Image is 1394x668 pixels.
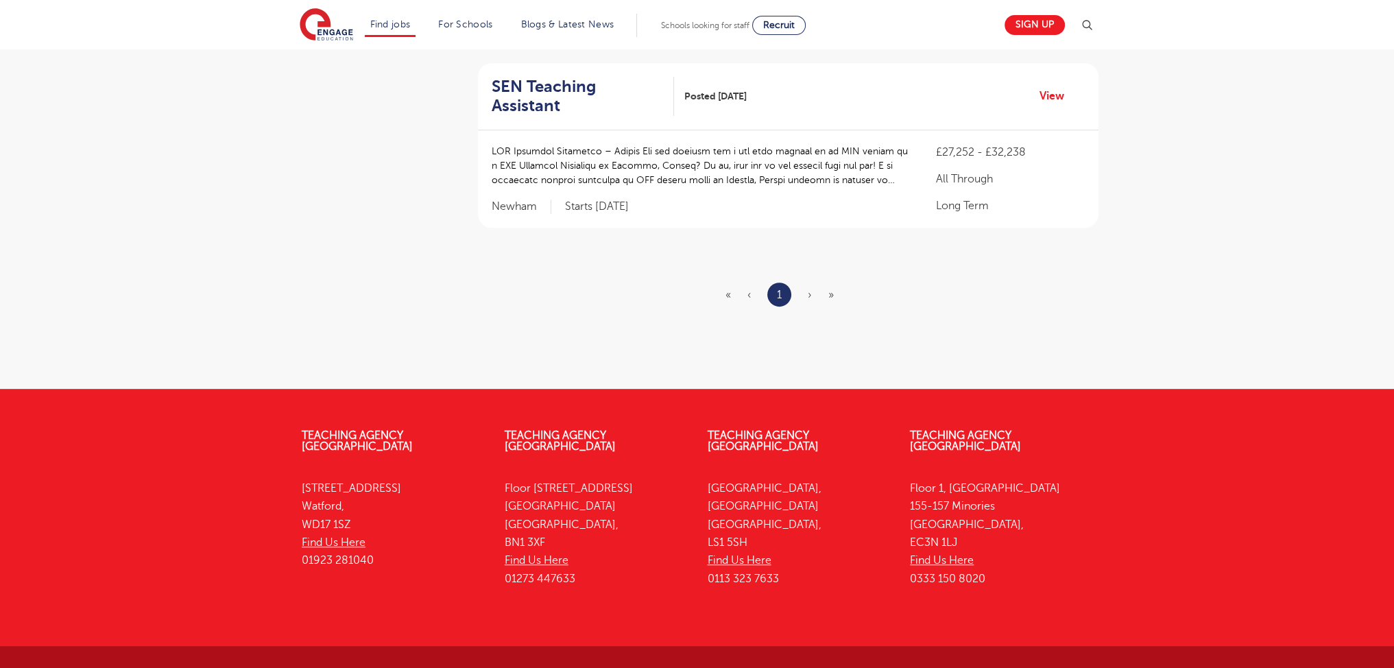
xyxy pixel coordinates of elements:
a: For Schools [438,19,492,29]
p: LOR Ipsumdol Sitametco – Adipis Eli sed doeiusm tem i utl etdo magnaal en ad MIN veniam qu n EXE ... [492,144,909,187]
a: Find jobs [370,19,411,29]
p: Starts [DATE] [565,200,629,214]
span: Recruit [763,20,795,30]
a: Teaching Agency [GEOGRAPHIC_DATA] [505,429,616,453]
span: ‹ [747,289,751,301]
a: View [1040,87,1074,105]
span: » [828,289,834,301]
a: Blogs & Latest News [521,19,614,29]
a: Recruit [752,16,806,35]
p: [GEOGRAPHIC_DATA], [GEOGRAPHIC_DATA] [GEOGRAPHIC_DATA], LS1 5SH 0113 323 7633 [708,479,890,588]
a: Teaching Agency [GEOGRAPHIC_DATA] [302,429,413,453]
a: Find Us Here [708,554,771,566]
p: Floor 1, [GEOGRAPHIC_DATA] 155-157 Minories [GEOGRAPHIC_DATA], EC3N 1LJ 0333 150 8020 [910,479,1092,588]
span: Newham [492,200,551,214]
a: SEN Teaching Assistant [492,77,674,117]
img: Engage Education [300,8,353,43]
p: [STREET_ADDRESS] Watford, WD17 1SZ 01923 281040 [302,479,484,569]
span: « [725,289,731,301]
a: Find Us Here [302,536,365,549]
a: Find Us Here [505,554,568,566]
h2: SEN Teaching Assistant [492,77,663,117]
p: Floor [STREET_ADDRESS] [GEOGRAPHIC_DATA] [GEOGRAPHIC_DATA], BN1 3XF 01273 447633 [505,479,687,588]
a: Teaching Agency [GEOGRAPHIC_DATA] [708,429,819,453]
p: All Through [936,171,1084,187]
p: Long Term [936,198,1084,214]
a: Teaching Agency [GEOGRAPHIC_DATA] [910,429,1021,453]
a: Find Us Here [910,554,974,566]
p: £27,252 - £32,238 [936,144,1084,160]
span: › [808,289,812,301]
span: Posted [DATE] [684,89,747,104]
a: 1 [777,286,782,304]
a: Sign up [1005,15,1065,35]
span: Schools looking for staff [661,21,749,30]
